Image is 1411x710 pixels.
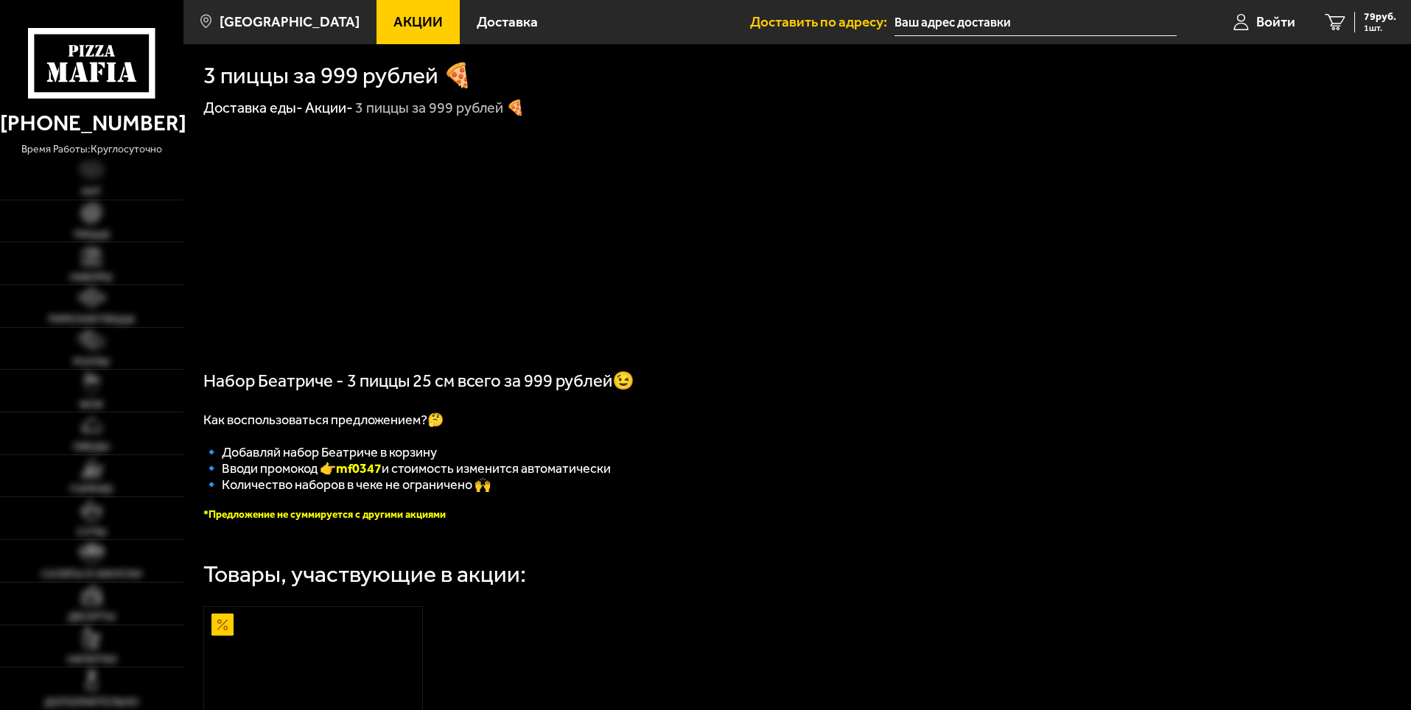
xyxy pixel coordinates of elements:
span: Обеды [73,441,110,451]
span: Римская пицца [49,314,135,324]
span: 🔹 Количество наборов в чеке не ограничено 🙌 [203,477,491,493]
span: Акции [393,15,443,29]
b: mf0347 [336,460,382,477]
div: Товары, участвующие в акции: [203,563,526,586]
span: 1 шт. [1364,24,1396,32]
font: *Предложение не суммируется с другими акциями [203,508,446,521]
span: 79 руб. [1364,12,1396,22]
img: Акционный [211,614,234,636]
span: Роллы [73,356,110,367]
a: Акции- [305,99,353,116]
span: Хит [81,186,102,197]
span: Пицца [74,229,110,239]
a: Доставка еды- [203,99,303,116]
span: Доставить по адресу: [750,15,894,29]
span: Горячее [70,484,113,494]
span: Как воспользоваться предложением?🤔 [203,412,444,428]
span: Дополнительно [44,697,139,707]
span: Супы [77,527,107,537]
span: 🔹 Добавляй набор Беатриче в корзину [203,444,437,460]
span: WOK [80,399,104,410]
span: Войти [1256,15,1295,29]
span: Набор Беатриче - 3 пиццы 25 см всего за 999 рублей😉 [203,370,634,391]
span: Наборы [70,272,113,282]
span: Десерты [68,611,116,622]
input: Ваш адрес доставки [894,9,1177,36]
span: Салаты и закуски [41,569,141,579]
div: 3 пиццы за 999 рублей 🍕 [355,99,525,118]
span: Доставка [477,15,538,29]
span: 🔹 Вводи промокод 👉 и стоимость изменится автоматически [203,460,611,477]
span: [GEOGRAPHIC_DATA] [220,15,360,29]
span: Напитки [67,654,116,664]
h1: 3 пиццы за 999 рублей 🍕 [203,64,472,88]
